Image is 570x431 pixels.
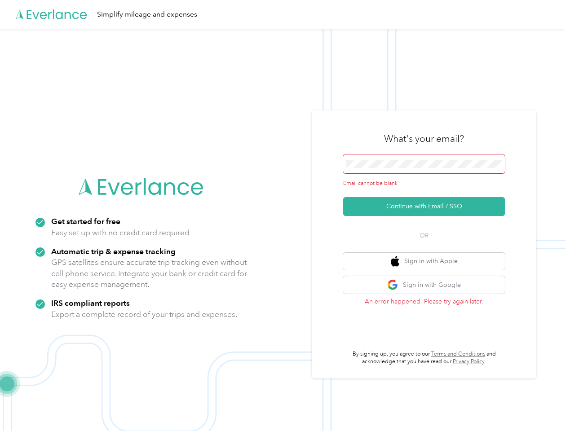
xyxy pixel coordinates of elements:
[343,180,505,188] div: Email cannot be blank
[408,231,440,240] span: OR
[453,358,485,365] a: Privacy Policy
[51,298,130,308] strong: IRS compliant reports
[343,297,505,306] p: An error happened. Please try again later.
[387,279,398,290] img: google logo
[97,9,197,20] div: Simplify mileage and expenses
[51,216,120,226] strong: Get started for free
[51,227,190,238] p: Easy set up with no credit card required
[51,257,247,290] p: GPS satellites ensure accurate trip tracking even without cell phone service. Integrate your bank...
[51,246,176,256] strong: Automatic trip & expense tracking
[343,197,505,216] button: Continue with Email / SSO
[343,253,505,270] button: apple logoSign in with Apple
[384,132,464,145] h3: What's your email?
[343,350,505,366] p: By signing up, you agree to our and acknowledge that you have read our .
[391,256,400,267] img: apple logo
[343,276,505,294] button: google logoSign in with Google
[51,309,237,320] p: Export a complete record of your trips and expenses.
[431,351,485,357] a: Terms and Conditions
